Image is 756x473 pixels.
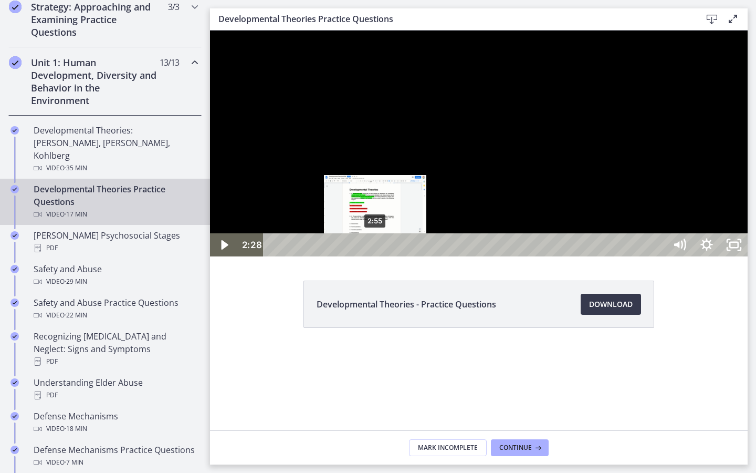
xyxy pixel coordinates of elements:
h3: Developmental Theories Practice Questions [218,13,685,25]
button: Mark Incomplete [409,439,487,456]
i: Completed [10,126,19,135]
div: Developmental Theories Practice Questions [34,183,197,221]
span: · 22 min [65,309,87,322]
i: Completed [9,56,22,69]
span: 3 / 3 [168,1,179,13]
span: Developmental Theories - Practice Questions [317,298,496,311]
span: Download [589,298,633,311]
span: · 18 min [65,423,87,435]
i: Completed [10,412,19,420]
span: · 7 min [65,456,83,469]
div: Video [34,208,197,221]
i: Completed [9,1,22,13]
i: Completed [10,185,19,193]
div: Video [34,456,197,469]
i: Completed [10,446,19,454]
div: Developmental Theories: [PERSON_NAME], [PERSON_NAME], Kohlberg [34,124,197,174]
div: Safety and Abuse Practice Questions [34,296,197,322]
div: Safety and Abuse [34,263,197,288]
i: Completed [10,332,19,341]
h2: Strategy: Approaching and Examining Practice Questions [31,1,159,38]
iframe: Video Lesson [210,30,748,256]
i: Completed [10,231,19,240]
div: Defense Mechanisms [34,410,197,435]
div: [PERSON_NAME] Psychosocial Stages [34,229,197,254]
span: · 29 min [65,275,87,288]
i: Completed [10,378,19,387]
div: Video [34,309,197,322]
div: Defense Mechanisms Practice Questions [34,444,197,469]
div: Video [34,423,197,435]
div: Recognizing [MEDICAL_DATA] and Neglect: Signs and Symptoms [34,330,197,368]
i: Completed [10,299,19,307]
span: · 17 min [65,208,87,221]
span: Continue [499,444,532,452]
h2: Unit 1: Human Development, Diversity and Behavior in the Environment [31,56,159,107]
button: Mute [456,203,483,226]
span: · 35 min [65,162,87,174]
button: Continue [491,439,549,456]
div: Understanding Elder Abuse [34,376,197,402]
div: PDF [34,355,197,368]
div: PDF [34,389,197,402]
i: Completed [10,265,19,273]
span: 13 / 13 [160,56,179,69]
button: Unfullscreen [510,203,538,226]
div: Video [34,275,197,288]
div: PDF [34,242,197,254]
a: Download [581,294,641,315]
span: Mark Incomplete [418,444,478,452]
div: Video [34,162,197,174]
button: Show settings menu [483,203,510,226]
